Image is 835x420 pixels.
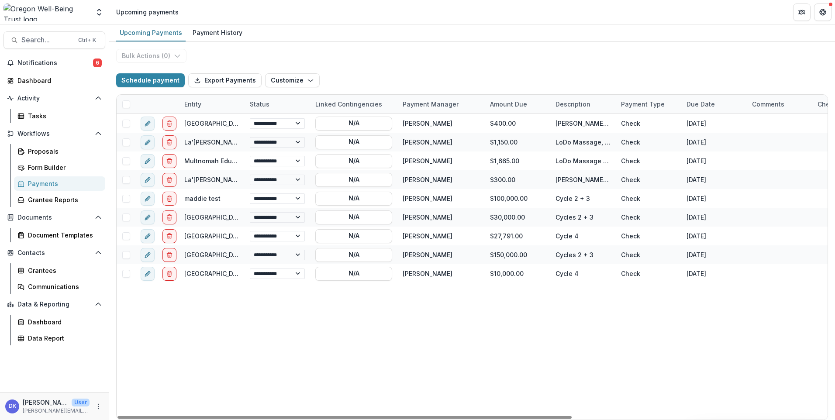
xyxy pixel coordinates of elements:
[403,175,452,184] div: [PERSON_NAME]
[681,133,747,151] div: [DATE]
[616,114,681,133] div: Check
[14,279,105,294] a: Communications
[3,3,90,21] img: Oregon Well-Being Trust logo
[485,245,550,264] div: $150,000.00
[485,151,550,170] div: $1,665.00
[556,194,590,203] div: Cycle 2 + 3
[141,117,155,131] button: edit
[14,176,105,191] a: Payments
[162,267,176,281] button: delete
[188,73,262,87] button: Export Payments
[793,3,811,21] button: Partners
[485,100,532,109] div: Amount Due
[556,231,579,241] div: Cycle 4
[403,213,452,222] div: [PERSON_NAME]
[616,170,681,189] div: Check
[681,95,747,114] div: Due Date
[556,138,611,147] div: LoDo Massage, LLC [STREET_ADDRESS]
[3,127,105,141] button: Open Workflows
[681,100,720,109] div: Due Date
[28,282,98,291] div: Communications
[17,249,91,257] span: Contacts
[403,231,452,241] div: [PERSON_NAME]
[28,266,98,275] div: Grantees
[3,91,105,105] button: Open Activity
[116,49,186,63] button: Bulk Actions (0)
[681,114,747,133] div: [DATE]
[681,189,747,208] div: [DATE]
[28,111,98,120] div: Tasks
[28,195,98,204] div: Grantee Reports
[747,95,812,114] div: Comments
[179,95,245,114] div: Entity
[245,95,310,114] div: Status
[616,189,681,208] div: Check
[265,73,320,87] button: Customize
[485,227,550,245] div: $27,791.00
[189,24,246,41] a: Payment History
[616,264,681,283] div: Check
[616,95,681,114] div: Payment Type
[310,100,387,109] div: Linked Contingencies
[184,120,246,127] a: [GEOGRAPHIC_DATA]
[21,36,73,44] span: Search...
[93,401,104,412] button: More
[179,100,207,109] div: Entity
[315,135,392,149] button: N/A
[162,154,176,168] button: delete
[485,95,550,114] div: Amount Due
[550,95,616,114] div: Description
[14,160,105,175] a: Form Builder
[681,170,747,189] div: [DATE]
[113,6,182,18] nav: breadcrumb
[681,151,747,170] div: [DATE]
[141,267,155,281] button: edit
[616,245,681,264] div: Check
[245,100,275,109] div: Status
[681,208,747,227] div: [DATE]
[403,138,452,147] div: [PERSON_NAME]
[310,95,397,114] div: Linked Contingencies
[397,95,485,114] div: Payment Manager
[3,297,105,311] button: Open Data & Reporting
[162,248,176,262] button: delete
[162,229,176,243] button: delete
[814,3,832,21] button: Get Help
[485,170,550,189] div: $300.00
[315,248,392,262] button: N/A
[556,269,579,278] div: Cycle 4
[14,331,105,345] a: Data Report
[3,73,105,88] a: Dashboard
[556,213,593,222] div: Cycles 2 + 3
[556,119,611,128] div: [PERSON_NAME], LMT [STREET_ADDRESS]
[28,147,98,156] div: Proposals
[17,214,91,221] span: Documents
[403,269,452,278] div: [PERSON_NAME]
[315,154,392,168] button: N/A
[17,76,98,85] div: Dashboard
[315,173,392,187] button: N/A
[616,100,670,109] div: Payment Type
[403,194,452,203] div: [PERSON_NAME]
[14,315,105,329] a: Dashboard
[485,264,550,283] div: $10,000.00
[28,231,98,240] div: Document Templates
[14,228,105,242] a: Document Templates
[141,173,155,187] button: edit
[9,403,16,409] div: Danielle King
[485,133,550,151] div: $1,150.00
[556,250,593,259] div: Cycles 2 + 3
[397,100,464,109] div: Payment Manager
[17,95,91,102] span: Activity
[141,192,155,206] button: edit
[315,210,392,224] button: N/A
[3,31,105,49] button: Search...
[93,3,105,21] button: Open entity switcher
[116,73,185,87] button: Schedule payment
[141,248,155,262] button: edit
[184,195,221,202] a: maddie test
